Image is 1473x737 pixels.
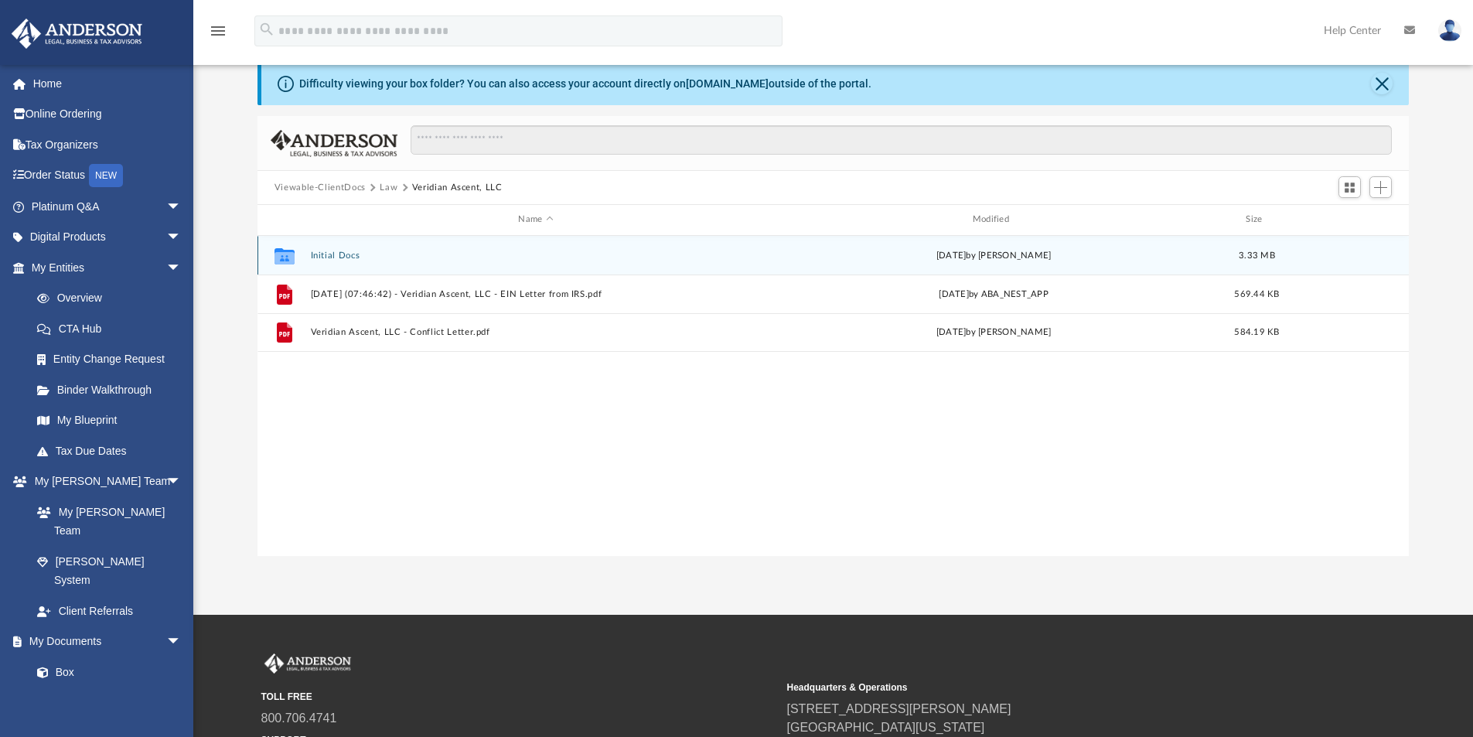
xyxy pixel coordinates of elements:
[11,68,205,99] a: Home
[258,21,275,38] i: search
[22,435,205,466] a: Tax Due Dates
[11,626,197,657] a: My Documentsarrow_drop_down
[11,99,205,130] a: Online Ordering
[11,252,205,283] a: My Entitiesarrow_drop_down
[787,681,1302,694] small: Headquarters & Operations
[310,289,761,299] button: [DATE] (07:46:42) - Veridian Ascent, LLC - EIN Letter from IRS.pdf
[787,702,1011,715] a: [STREET_ADDRESS][PERSON_NAME]
[261,653,354,674] img: Anderson Advisors Platinum Portal
[1369,176,1393,198] button: Add
[11,129,205,160] a: Tax Organizers
[411,125,1392,155] input: Search files and folders
[11,191,205,222] a: Platinum Q&Aarrow_drop_down
[22,283,205,314] a: Overview
[1438,19,1461,42] img: User Pic
[166,222,197,254] span: arrow_drop_down
[6,49,226,66] h3: Style
[7,19,147,49] img: Anderson Advisors Platinum Portal
[11,466,197,497] a: My [PERSON_NAME] Teamarrow_drop_down
[310,251,761,261] button: Initial Docs
[22,595,197,626] a: Client Referrals
[768,326,1219,339] div: [DATE] by [PERSON_NAME]
[1239,251,1275,259] span: 3.33 MB
[19,107,43,121] span: 16 px
[22,344,205,375] a: Entity Change Request
[380,181,397,195] button: Law
[412,181,503,195] button: Veridian Ascent, LLC
[1234,289,1279,298] span: 569.44 KB
[209,22,227,40] i: menu
[89,164,123,187] div: NEW
[768,248,1219,262] div: [DATE] by [PERSON_NAME]
[1234,328,1279,336] span: 584.19 KB
[22,546,197,595] a: [PERSON_NAME] System
[257,236,1410,556] div: grid
[22,657,189,688] a: Box
[1294,213,1403,227] div: id
[787,721,985,734] a: [GEOGRAPHIC_DATA][US_STATE]
[11,222,205,253] a: Digital Productsarrow_drop_down
[1371,73,1393,94] button: Close
[261,690,776,704] small: TOLL FREE
[209,29,227,40] a: menu
[768,213,1219,227] div: Modified
[6,94,53,107] label: Font Size
[1338,176,1362,198] button: Switch to Grid View
[166,252,197,284] span: arrow_drop_down
[22,405,197,436] a: My Blueprint
[166,626,197,658] span: arrow_drop_down
[22,313,205,344] a: CTA Hub
[686,77,769,90] a: [DOMAIN_NAME]
[309,213,761,227] div: Name
[23,20,84,33] a: Back to Top
[22,374,205,405] a: Binder Walkthrough
[261,711,337,725] a: 800.706.4741
[1226,213,1287,227] div: Size
[166,191,197,223] span: arrow_drop_down
[768,287,1219,301] div: [DATE] by ABA_NEST_APP
[299,76,871,92] div: Difficulty viewing your box folder? You can also access your account directly on outside of the p...
[264,213,303,227] div: id
[310,327,761,337] button: Veridian Ascent, LLC - Conflict Letter.pdf
[274,181,366,195] button: Viewable-ClientDocs
[11,160,205,192] a: Order StatusNEW
[22,496,189,546] a: My [PERSON_NAME] Team
[6,6,226,20] div: Outline
[166,466,197,498] span: arrow_drop_down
